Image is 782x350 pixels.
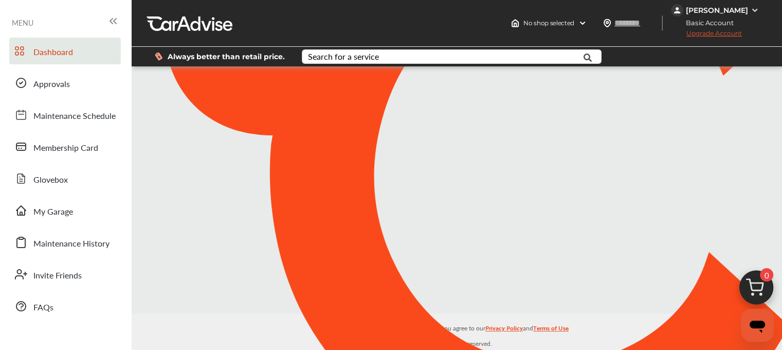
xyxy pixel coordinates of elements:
[9,197,121,224] a: My Garage
[732,266,781,315] img: cart_icon.3d0951e8.svg
[9,261,121,288] a: Invite Friends
[672,17,741,28] span: Basic Account
[686,6,748,15] div: [PERSON_NAME]
[155,52,162,61] img: dollor_label_vector.a70140d1.svg
[603,19,611,27] img: location_vector.a44bc228.svg
[511,19,519,27] img: header-home-logo.8d720a4f.svg
[33,205,73,219] span: My Garage
[9,229,121,256] a: Maintenance History
[450,160,486,191] img: CA_CheckIcon.cf4f08d4.svg
[33,46,73,59] span: Dashboard
[9,165,121,192] a: Glovebox
[33,142,98,155] span: Membership Card
[9,293,121,320] a: FAQs
[131,322,782,333] p: By using the CarAdvise application, you agree to our and
[9,133,121,160] a: Membership Card
[12,19,33,27] span: MENU
[33,237,110,251] span: Maintenance History
[308,52,379,61] div: Search for a service
[760,268,773,282] span: 0
[9,38,121,64] a: Dashboard
[523,19,574,27] span: No shop selected
[751,6,759,14] img: WGsFRI8htEPBVLJbROoPRyZpYNWhNONpIPPETTm6eUC0GeLEiAAAAAElFTkSuQmCC
[662,15,663,31] img: header-divider.bc55588e.svg
[33,78,70,91] span: Approvals
[33,173,68,187] span: Glovebox
[33,269,82,283] span: Invite Friends
[671,29,742,42] span: Upgrade Account
[9,101,121,128] a: Maintenance Schedule
[741,309,774,342] iframe: Button to launch messaging window
[9,69,121,96] a: Approvals
[33,110,116,123] span: Maintenance Schedule
[671,4,683,16] img: jVpblrzwTbfkPYzPPzSLxeg0AAAAASUVORK5CYII=
[578,19,587,27] img: header-down-arrow.9dd2ce7d.svg
[33,301,53,314] span: FAQs
[168,53,285,60] span: Always better than retail price.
